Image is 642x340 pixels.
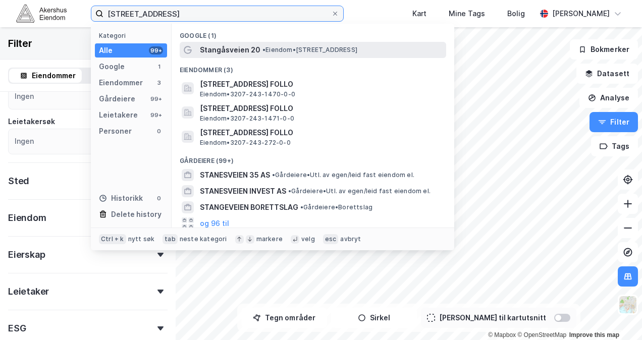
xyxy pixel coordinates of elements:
[15,135,34,147] div: Ingen
[8,116,55,128] div: Leietakersøk
[323,234,339,244] div: esc
[288,187,431,195] span: Gårdeiere • Utl. av egen/leid fast eiendom el.
[99,234,126,244] div: Ctrl + k
[8,286,49,298] div: Leietaker
[8,35,32,51] div: Filter
[99,192,143,204] div: Historikk
[576,64,638,84] button: Datasett
[99,77,143,89] div: Eiendommer
[488,331,516,338] a: Mapbox
[99,93,135,105] div: Gårdeiere
[200,139,291,147] span: Eiendom • 3207-243-272-0-0
[172,58,454,76] div: Eiendommer (3)
[241,308,327,328] button: Tegn områder
[590,112,638,132] button: Filter
[155,63,163,71] div: 1
[172,149,454,167] div: Gårdeiere (99+)
[570,39,638,60] button: Bokmerker
[592,292,642,340] div: Kontrollprogram for chat
[256,235,283,243] div: markere
[412,8,426,20] div: Kart
[200,115,294,123] span: Eiendom • 3207-243-1471-0-0
[200,78,442,90] span: [STREET_ADDRESS] FOLLO
[149,111,163,119] div: 99+
[200,102,442,115] span: [STREET_ADDRESS] FOLLO
[331,308,417,328] button: Sirkel
[449,8,485,20] div: Mine Tags
[272,171,275,179] span: •
[16,5,67,22] img: akershus-eiendom-logo.9091f326c980b4bce74ccdd9f866810c.svg
[32,70,76,82] div: Eiendommer
[172,24,454,42] div: Google (1)
[301,235,315,243] div: velg
[8,175,29,187] div: Sted
[340,235,361,243] div: avbryt
[200,90,295,98] span: Eiendom • 3207-243-1470-0-0
[8,212,46,224] div: Eiendom
[517,331,566,338] a: OpenStreetMap
[507,8,525,20] div: Bolig
[8,322,26,334] div: ESG
[552,8,610,20] div: [PERSON_NAME]
[200,185,286,197] span: STANESVEIEN INVEST AS
[99,109,138,121] div: Leietakere
[163,234,178,244] div: tab
[200,44,260,56] span: Stangåsveien 20
[155,194,163,202] div: 0
[200,217,229,230] button: og 96 til
[103,6,331,21] input: Søk på adresse, matrikkel, gårdeiere, leietakere eller personer
[8,249,45,261] div: Eierskap
[439,312,546,324] div: [PERSON_NAME] til kartutsnitt
[288,187,291,195] span: •
[180,235,227,243] div: neste kategori
[200,169,270,181] span: STANESVEIEN 35 AS
[200,201,298,213] span: STANGEVEIEN BORETTSLAG
[15,90,34,102] div: Ingen
[128,235,155,243] div: nytt søk
[111,208,162,220] div: Delete history
[569,331,619,338] a: Improve this map
[99,44,113,56] div: Alle
[592,292,642,340] iframe: Chat Widget
[579,88,638,108] button: Analyse
[155,127,163,135] div: 0
[300,203,303,211] span: •
[149,46,163,54] div: 99+
[99,125,132,137] div: Personer
[99,61,125,73] div: Google
[591,136,638,156] button: Tags
[155,79,163,87] div: 3
[99,32,167,39] div: Kategori
[262,46,357,54] span: Eiendom • [STREET_ADDRESS]
[272,171,414,179] span: Gårdeiere • Utl. av egen/leid fast eiendom el.
[262,46,265,53] span: •
[149,95,163,103] div: 99+
[200,127,442,139] span: [STREET_ADDRESS] FOLLO
[300,203,372,211] span: Gårdeiere • Borettslag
